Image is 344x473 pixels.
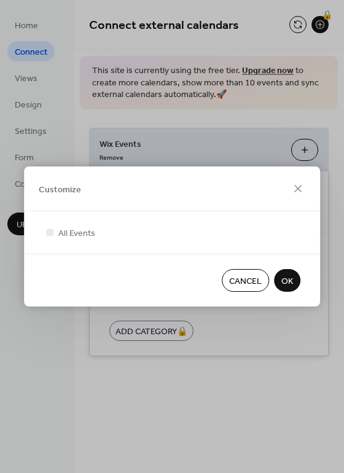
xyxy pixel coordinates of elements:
span: All Events [58,227,95,240]
span: Cancel [229,275,262,288]
button: Cancel [222,269,269,292]
span: Customize [39,183,81,196]
button: OK [274,269,300,292]
span: OK [281,275,293,288]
